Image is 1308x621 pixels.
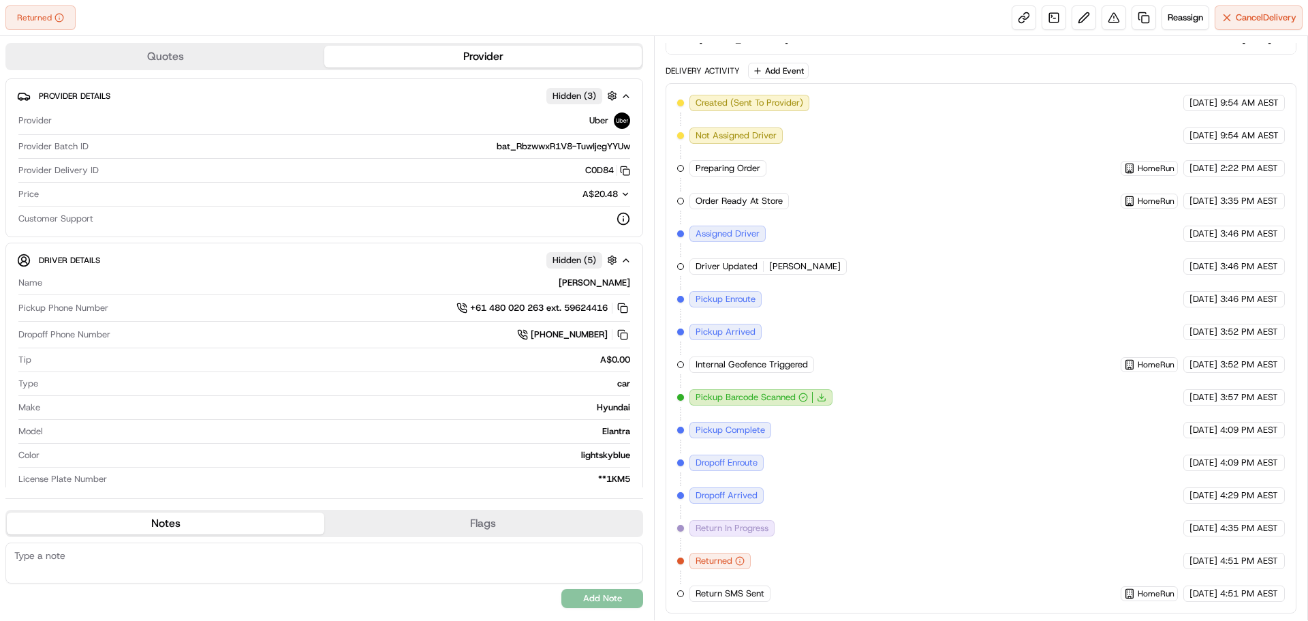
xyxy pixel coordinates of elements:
[1138,359,1174,370] span: HomeRun
[1189,588,1217,600] span: [DATE]
[18,115,52,127] span: Provider
[585,164,630,177] button: C0D84
[18,354,31,366] span: Tip
[7,46,324,67] button: Quotes
[552,90,596,102] span: Hidden ( 3 )
[18,329,110,341] span: Dropoff Phone Number
[14,199,25,210] div: 📗
[1189,162,1217,175] span: [DATE]
[48,425,630,438] div: Elantra
[1220,326,1278,338] span: 3:52 PM AEST
[552,254,596,267] span: Hidden ( 5 )
[1220,489,1278,502] span: 4:29 PM AEST
[5,5,76,30] div: Returned
[614,112,630,129] img: uber-new-logo.jpeg
[1124,588,1174,599] button: HomeRun
[18,164,99,177] span: Provider Delivery ID
[696,130,777,142] span: Not Assigned Driver
[666,65,740,76] div: Delivery Activity
[696,424,765,436] span: Pickup Complete
[1220,130,1279,142] span: 9:54 AM AEST
[696,489,758,502] span: Dropoff Arrived
[1220,522,1278,534] span: 4:35 PM AEST
[696,391,796,404] span: Pickup Barcode Scanned
[1138,196,1174,207] span: HomeRun
[1189,130,1217,142] span: [DATE]
[1168,12,1203,24] span: Reassign
[1220,228,1278,240] span: 3:46 PM AEST
[696,162,760,175] span: Preparing Order
[44,378,630,390] div: car
[582,188,618,200] span: A$20.48
[1189,457,1217,469] span: [DATE]
[129,198,219,211] span: API Documentation
[696,555,732,567] span: Returned
[1220,195,1278,207] span: 3:35 PM AEST
[769,260,841,273] span: [PERSON_NAME]
[696,260,758,273] span: Driver Updated
[37,354,630,366] div: A$0.00
[1220,260,1278,273] span: 3:46 PM AEST
[510,188,630,200] button: A$20.48
[27,198,104,211] span: Knowledge Base
[18,188,39,200] span: Price
[1189,489,1217,502] span: [DATE]
[696,195,783,207] span: Order Ready At Store
[1220,293,1278,305] span: 3:46 PM AEST
[46,144,172,155] div: We're available if you need us!
[18,302,108,314] span: Pickup Phone Number
[18,213,93,225] span: Customer Support
[324,513,642,534] button: Flags
[696,326,756,338] span: Pickup Arrived
[14,130,38,155] img: 1736555255976-a54dd68f-1ca7-489b-9aae-adbdc363a1c4
[18,425,43,438] span: Model
[14,14,41,41] img: Nash
[456,301,630,316] a: +61 480 020 263 ext. 59624416
[531,329,608,341] span: [PHONE_NUMBER]
[1189,359,1217,371] span: [DATE]
[18,402,40,414] span: Make
[546,87,621,104] button: Hidden (3)
[470,302,608,314] span: +61 480 020 263 ext. 59624416
[39,255,100,266] span: Driver Details
[1220,457,1278,469] span: 4:09 PM AEST
[696,391,808,404] button: Pickup Barcode Scanned
[1220,555,1278,567] span: 4:51 PM AEST
[324,46,642,67] button: Provider
[1189,555,1217,567] span: [DATE]
[17,249,632,271] button: Driver DetailsHidden (5)
[7,513,324,534] button: Notes
[1220,359,1278,371] span: 3:52 PM AEST
[14,55,248,76] p: Welcome 👋
[696,97,803,109] span: Created (Sent To Provider)
[96,230,165,241] a: Powered byPylon
[1220,424,1278,436] span: 4:09 PM AEST
[39,91,110,102] span: Provider Details
[696,228,760,240] span: Assigned Driver
[696,522,768,534] span: Return In Progress
[546,252,621,269] button: Hidden (5)
[18,140,89,153] span: Provider Batch ID
[46,130,223,144] div: Start new chat
[1189,522,1217,534] span: [DATE]
[18,378,38,390] span: Type
[8,192,110,217] a: 📗Knowledge Base
[1162,5,1209,30] button: Reassign
[1189,97,1217,109] span: [DATE]
[1189,228,1217,240] span: [DATE]
[45,449,630,461] div: lightskyblue
[136,231,165,241] span: Pylon
[696,457,758,469] span: Dropoff Enroute
[696,293,756,305] span: Pickup Enroute
[1189,293,1217,305] span: [DATE]
[1189,424,1217,436] span: [DATE]
[35,88,245,102] input: Got a question? Start typing here...
[48,277,630,289] div: [PERSON_NAME]
[1138,588,1174,599] span: HomeRun
[517,327,630,342] a: [PHONE_NUMBER]
[232,134,248,151] button: Start new chat
[1189,391,1217,404] span: [DATE]
[1236,12,1296,24] span: Cancel Delivery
